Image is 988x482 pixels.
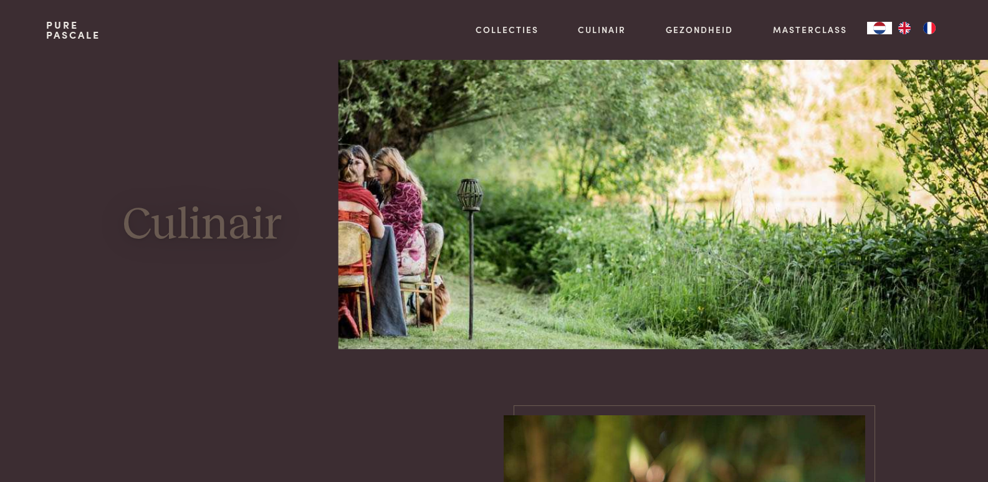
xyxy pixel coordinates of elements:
[867,22,942,34] aside: Language selected: Nederlands
[892,22,917,34] a: EN
[867,22,892,34] div: Language
[867,22,892,34] a: NL
[123,197,282,253] h1: Culinair
[892,22,942,34] ul: Language list
[773,23,847,36] a: Masterclass
[917,22,942,34] a: FR
[578,23,626,36] a: Culinair
[476,23,539,36] a: Collecties
[666,23,733,36] a: Gezondheid
[46,20,100,40] a: PurePascale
